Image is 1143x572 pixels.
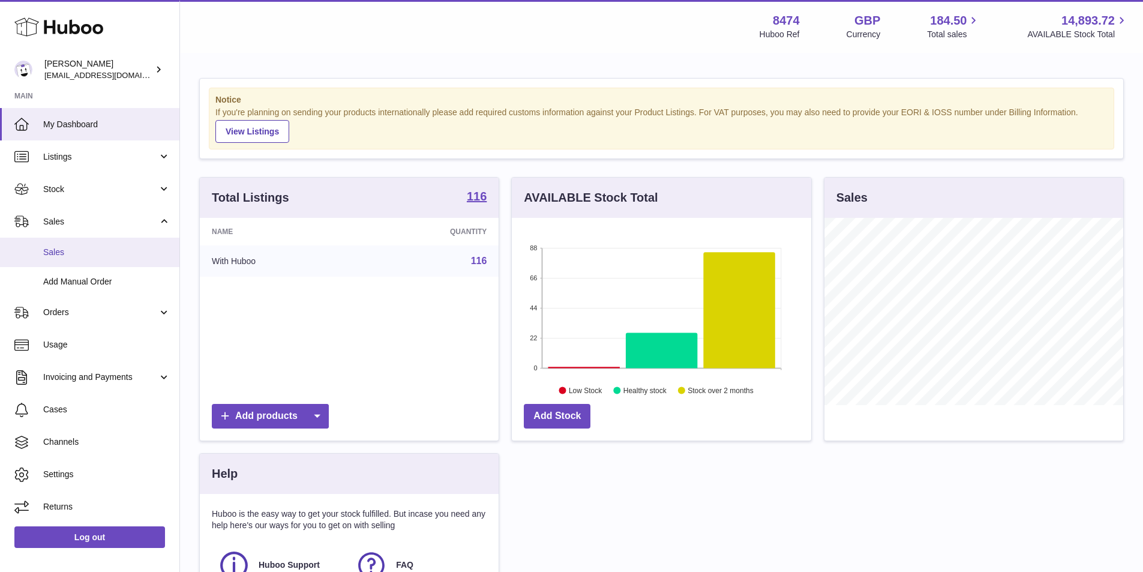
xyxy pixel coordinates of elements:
[43,276,170,288] span: Add Manual Order
[847,29,881,40] div: Currency
[467,190,487,205] a: 116
[43,151,158,163] span: Listings
[467,190,487,202] strong: 116
[530,274,538,281] text: 66
[43,404,170,415] span: Cases
[43,436,170,448] span: Channels
[215,107,1108,143] div: If you're planning on sending your products internationally please add required customs informati...
[530,334,538,342] text: 22
[854,13,880,29] strong: GBP
[259,559,320,571] span: Huboo Support
[836,190,868,206] h3: Sales
[212,404,329,429] a: Add products
[212,190,289,206] h3: Total Listings
[927,13,980,40] a: 184.50 Total sales
[1061,13,1115,29] span: 14,893.72
[927,29,980,40] span: Total sales
[358,218,499,245] th: Quantity
[773,13,800,29] strong: 8474
[43,184,158,195] span: Stock
[212,508,487,531] p: Huboo is the easy way to get your stock fulfilled. But incase you need any help here's our ways f...
[200,218,358,245] th: Name
[534,364,538,372] text: 0
[43,501,170,513] span: Returns
[760,29,800,40] div: Huboo Ref
[1027,13,1129,40] a: 14,893.72 AVAILABLE Stock Total
[43,307,158,318] span: Orders
[44,58,152,81] div: [PERSON_NAME]
[43,339,170,351] span: Usage
[215,120,289,143] a: View Listings
[215,94,1108,106] strong: Notice
[43,119,170,130] span: My Dashboard
[212,466,238,482] h3: Help
[14,526,165,548] a: Log out
[688,386,754,394] text: Stock over 2 months
[14,61,32,79] img: orders@neshealth.com
[530,244,538,251] text: 88
[44,70,176,80] span: [EMAIL_ADDRESS][DOMAIN_NAME]
[43,216,158,227] span: Sales
[43,247,170,258] span: Sales
[43,469,170,480] span: Settings
[524,404,590,429] a: Add Stock
[43,372,158,383] span: Invoicing and Payments
[930,13,967,29] span: 184.50
[569,386,602,394] text: Low Stock
[623,386,667,394] text: Healthy stock
[524,190,658,206] h3: AVAILABLE Stock Total
[200,245,358,277] td: With Huboo
[471,256,487,266] a: 116
[1027,29,1129,40] span: AVAILABLE Stock Total
[396,559,413,571] span: FAQ
[530,304,538,312] text: 44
